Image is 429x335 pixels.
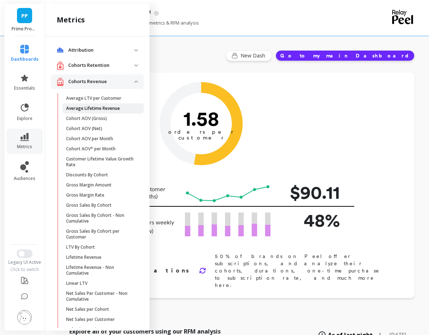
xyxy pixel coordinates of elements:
img: navigation item icon [57,77,64,86]
p: Cohort AOV (Gross) [66,116,107,121]
span: metrics [17,144,32,150]
p: Lifetime Revenue - Non Cumulative [66,265,135,276]
p: Gross Margin Rate [66,192,104,198]
p: $90.11 [282,179,340,206]
p: 50% of brands on Peel offer subscriptions, and analyze their cohorts, durations, one-time purchas... [215,253,391,289]
p: Average Lifetime Revenue [66,106,120,111]
p: Linear LTV [66,280,87,286]
span: explore [17,116,32,121]
p: Gross Sales By Cohort - Non Cumulative [66,212,135,224]
p: Discounts By Cohort [66,172,108,178]
img: down caret icon [134,49,138,51]
p: Customer Lifetime Value Growth Rate [66,156,135,168]
img: down caret icon [134,81,138,83]
tspan: orders per [168,129,234,135]
p: Average LTV per Customer [66,95,121,101]
p: Gross Sales By Cohort [66,202,112,208]
img: down caret icon [134,64,138,66]
p: Net Sales per Customer [66,317,115,322]
h2: metrics [57,15,85,25]
div: Legacy UI Active [4,259,46,265]
button: Switch to New UI [17,249,32,258]
p: Refunds By Cohort [66,327,104,332]
p: Cohort AOV (Net) [66,126,102,132]
span: audiences [14,176,35,181]
p: 48% [282,207,340,234]
p: Attribution [68,47,134,54]
span: dashboards [11,56,39,62]
span: New Dash [240,52,267,59]
p: LTV By Cohort [66,244,95,250]
p: Cohort AOV* per Month [66,146,116,152]
p: Gross Sales By Cohort per Customer [66,228,135,240]
p: Gross Margin Amount [66,182,112,188]
img: navigation item icon [57,61,64,70]
span: essentials [14,85,35,91]
tspan: customer [178,134,224,141]
button: New Dash [226,50,272,61]
p: Cohorts Retention [68,62,134,69]
p: Net Sales per Cohort [66,306,109,312]
div: Click to switch [4,267,46,272]
p: Cohort AOV per Month [66,136,113,142]
p: Lifetime Revenue [66,254,101,260]
text: 1.58 [183,107,219,130]
button: Go to my main Dashboard [276,50,415,61]
p: Cohorts Revenue [68,78,134,85]
p: Prime Prometics™ [12,26,38,32]
img: navigation item icon [57,47,64,53]
p: Net Sales Per Customer - Non Cumulative [66,291,135,302]
img: profile picture [17,310,32,325]
span: PP [21,12,28,20]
